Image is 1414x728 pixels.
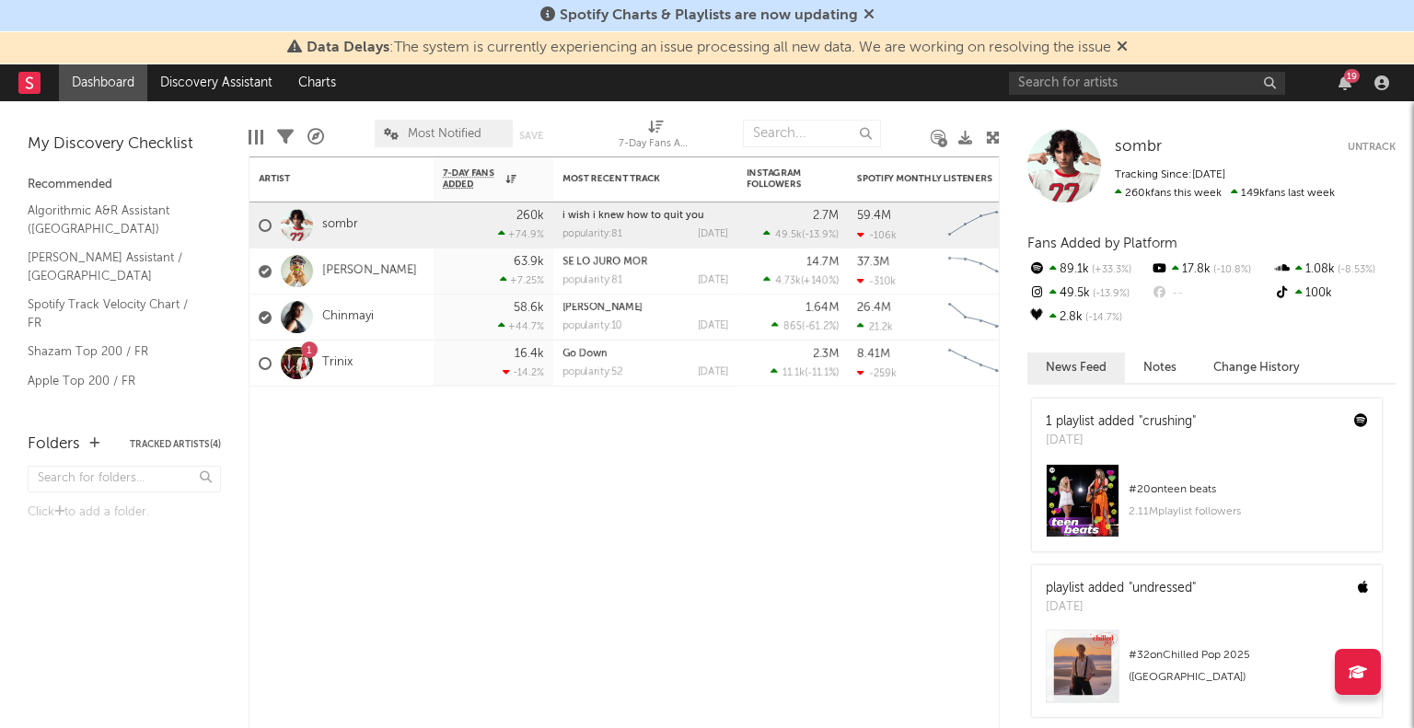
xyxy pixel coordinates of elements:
[1115,188,1222,199] span: 260k fans this week
[562,303,728,313] div: Ponnavani Varavaay
[1115,169,1225,180] span: Tracking Since: [DATE]
[698,367,728,377] div: [DATE]
[1027,258,1150,282] div: 89.1k
[516,210,544,222] div: 260k
[805,230,836,240] span: -13.9 %
[562,303,643,313] a: [PERSON_NAME]
[1046,432,1196,450] div: [DATE]
[562,275,622,285] div: popularity: 81
[443,168,502,190] span: 7-Day Fans Added
[562,367,622,377] div: popularity: 52
[1046,598,1196,617] div: [DATE]
[857,173,995,184] div: Spotify Monthly Listeners
[1211,265,1251,275] span: -10.8 %
[28,341,203,362] a: Shazam Top 200 / FR
[857,302,891,314] div: 26.4M
[1046,579,1196,598] div: playlist added
[763,274,839,286] div: ( )
[560,8,858,23] span: Spotify Charts & Playlists are now updating
[747,168,811,190] div: Instagram Followers
[857,256,889,268] div: 37.3M
[806,302,839,314] div: 1.64M
[28,133,221,156] div: My Discovery Checklist
[28,466,221,492] input: Search for folders...
[1115,188,1335,199] span: 149k fans last week
[562,349,608,359] a: Go Down
[1046,412,1196,432] div: 1 playlist added
[408,128,481,140] span: Most Notified
[307,40,389,55] span: Data Delays
[775,230,802,240] span: 49.5k
[863,8,875,23] span: Dismiss
[804,276,836,286] span: +140 %
[1150,282,1272,306] div: --
[498,320,544,332] div: +44.7 %
[562,173,701,184] div: Most Recent Track
[783,322,802,332] span: 865
[1195,352,1318,383] button: Change History
[1129,501,1368,523] div: 2.11M playlist followers
[307,110,324,164] div: A&R Pipeline
[498,228,544,240] div: +74.9 %
[322,263,417,279] a: [PERSON_NAME]
[1273,282,1396,306] div: 100k
[940,202,1023,248] svg: Chart title
[1027,237,1177,250] span: Fans Added by Platform
[307,40,1111,55] span: : The system is currently experiencing an issue processing all new data. We are working on resolv...
[782,368,805,378] span: 11.1k
[259,173,397,184] div: Artist
[1129,644,1368,688] div: # 32 on Chilled Pop 2025 ([GEOGRAPHIC_DATA])
[1032,464,1382,551] a: #20onteen beats2.11Mplaylist followers
[857,275,896,287] div: -310k
[1129,582,1196,595] a: "undressed"
[28,201,203,238] a: Algorithmic A&R Assistant ([GEOGRAPHIC_DATA])
[857,229,897,241] div: -106k
[562,211,728,221] div: i wish i knew how to quit you
[1115,139,1162,155] span: sombr
[1115,138,1162,156] a: sombr
[147,64,285,101] a: Discovery Assistant
[1150,258,1272,282] div: 17.8k
[514,256,544,268] div: 63.9k
[249,110,263,164] div: Edit Columns
[619,110,692,164] div: 7-Day Fans Added (7-Day Fans Added)
[940,341,1023,387] svg: Chart title
[322,217,358,233] a: sombr
[562,257,728,267] div: SE LO JURO MOR
[1083,313,1122,323] span: -14.7 %
[743,120,881,147] input: Search...
[519,131,543,141] button: Save
[322,355,353,371] a: Trinix
[1027,352,1125,383] button: News Feed
[130,440,221,449] button: Tracked Artists(4)
[1090,289,1130,299] span: -13.9 %
[503,366,544,378] div: -14.2 %
[698,229,728,239] div: [DATE]
[28,371,203,391] a: Apple Top 200 / FR
[775,276,801,286] span: 4.73k
[514,302,544,314] div: 58.6k
[857,348,890,360] div: 8.41M
[1027,282,1150,306] div: 49.5k
[1273,258,1396,282] div: 1.08k
[813,348,839,360] div: 2.3M
[857,210,891,222] div: 59.4M
[562,257,647,267] a: SE LO JURO MOR
[562,229,622,239] div: popularity: 81
[59,64,147,101] a: Dashboard
[28,174,221,196] div: Recommended
[28,295,203,332] a: Spotify Track Velocity Chart / FR
[857,321,893,333] div: 21.2k
[698,275,728,285] div: [DATE]
[698,321,728,331] div: [DATE]
[806,256,839,268] div: 14.7M
[940,295,1023,341] svg: Chart title
[807,368,836,378] span: -11.1 %
[763,228,839,240] div: ( )
[771,366,839,378] div: ( )
[1339,75,1351,90] button: 19
[28,502,221,524] div: Click to add a folder.
[28,248,203,285] a: [PERSON_NAME] Assistant / [GEOGRAPHIC_DATA]
[1009,72,1285,95] input: Search for artists
[1032,630,1382,717] a: #32onChilled Pop 2025 ([GEOGRAPHIC_DATA])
